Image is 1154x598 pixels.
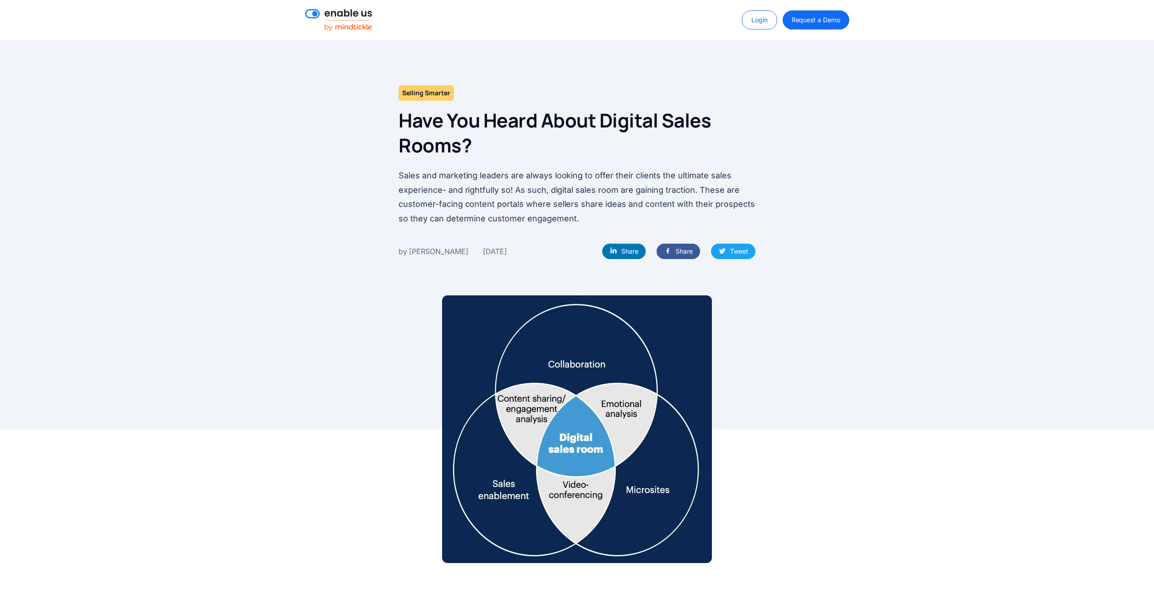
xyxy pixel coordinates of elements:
[742,10,777,29] a: Login
[657,244,700,259] a: Share
[399,245,407,257] div: by
[399,85,454,101] h2: Selling Smarter
[399,108,755,157] h1: Have You Heard About Digital Sales Rooms?
[409,245,468,257] div: [PERSON_NAME]
[399,168,755,225] p: Sales and marketing leaders are always looking to offer their clients the ultimate sales experien...
[483,245,507,257] div: [DATE]
[711,244,755,259] a: Tweet
[783,10,849,29] a: Request a Demo
[602,244,646,259] a: Share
